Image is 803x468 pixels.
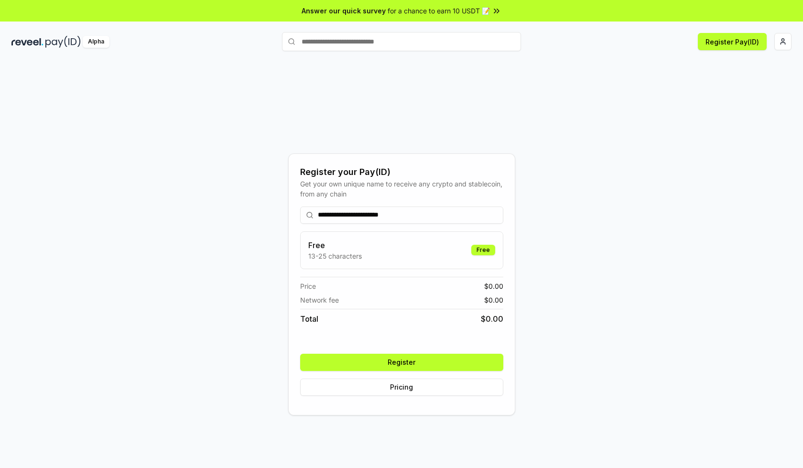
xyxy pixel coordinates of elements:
h3: Free [308,239,362,251]
div: Free [471,245,495,255]
button: Register [300,354,503,371]
span: Network fee [300,295,339,305]
img: reveel_dark [11,36,43,48]
img: pay_id [45,36,81,48]
button: Pricing [300,379,503,396]
span: Total [300,313,318,325]
span: for a chance to earn 10 USDT 📝 [388,6,490,16]
div: Register your Pay(ID) [300,165,503,179]
span: Price [300,281,316,291]
span: $ 0.00 [481,313,503,325]
span: $ 0.00 [484,295,503,305]
div: Alpha [83,36,109,48]
button: Register Pay(ID) [698,33,767,50]
p: 13-25 characters [308,251,362,261]
span: $ 0.00 [484,281,503,291]
div: Get your own unique name to receive any crypto and stablecoin, from any chain [300,179,503,199]
span: Answer our quick survey [302,6,386,16]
